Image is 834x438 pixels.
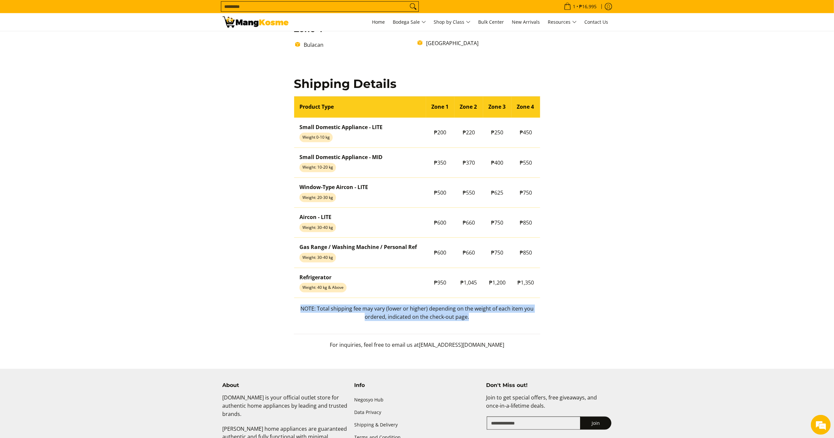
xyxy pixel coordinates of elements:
[299,183,368,191] strong: Window-Type Aircon - LITE
[488,103,506,110] strong: Zone 3
[355,382,480,389] h4: Info
[419,341,504,348] span: [EMAIL_ADDRESS][DOMAIN_NAME]
[491,129,504,136] span: ₱250
[426,208,455,238] td: ₱600
[434,18,471,26] span: Shop by Class
[489,279,506,286] span: ₱1,200
[355,394,480,406] a: Negosyo Hub
[426,178,455,208] td: ₱500
[295,13,612,31] nav: Main Menu
[294,76,540,91] h2: Shipping Details
[299,103,334,110] strong: Product Type
[463,189,475,196] span: ₱550
[518,279,534,286] span: ₱1,350
[431,103,448,110] strong: Zone 1
[299,243,417,251] strong: Gas Range / Washing Machine / Personal Ref
[486,382,611,389] h4: Don't Miss out!
[34,37,111,45] div: Chat with us now
[509,13,543,31] a: New Arrivals
[520,129,532,136] span: ₱450
[372,19,385,25] span: Home
[486,394,611,417] p: Join to get special offers, free giveaways, and once-in-a-lifetime deals.
[548,18,577,26] span: Resources
[108,3,124,19] div: Minimize live chat window
[355,419,480,431] a: Shipping & Delivery
[426,238,455,268] td: ₱600
[299,193,336,202] span: Weight: 20-30 kg
[461,279,477,286] span: ₱1,045
[223,382,348,389] h4: About
[223,16,289,28] img: Shipping &amp; Delivery Page l Mang Kosme: Home Appliances Warehouse Sale!
[299,274,331,281] strong: Refrigerator
[545,13,580,31] a: Resources
[562,3,599,10] span: •
[299,213,331,221] strong: Aircon - LITE
[520,189,532,196] span: ₱750
[423,39,540,47] li: [GEOGRAPHIC_DATA]
[390,13,429,31] a: Bodega Sale
[426,118,455,148] td: ₱200
[369,13,388,31] a: Home
[572,4,577,9] span: 1
[512,19,540,25] span: New Arrivals
[299,123,383,131] strong: Small Domestic Appliance - LITE
[393,18,426,26] span: Bodega Sale
[581,13,612,31] a: Contact Us
[463,129,475,136] span: ₱220
[38,83,91,150] span: We're online!
[434,159,447,166] span: ₱350
[520,219,532,226] span: ₱850
[580,417,611,430] button: Join
[475,13,508,31] a: Bulk Center
[299,253,336,262] span: Weight: 30-40 kg
[578,4,598,9] span: ₱16,995
[431,13,474,31] a: Shop by Class
[355,406,480,419] a: Data Privacy
[463,219,475,226] span: ₱660
[517,103,534,110] strong: Zone 4
[299,133,333,142] span: Weight 0-10 kg
[491,189,504,196] span: ₱625
[520,159,532,166] span: ₱550
[491,249,504,256] span: ₱750
[300,41,417,49] li: Bulacan
[3,180,126,203] textarea: Type your message and hit 'Enter'
[460,103,477,110] strong: Zone 2
[408,2,418,12] button: Search
[434,279,447,286] span: ₱950
[491,159,504,166] span: ₱400
[491,219,504,226] span: ₱750
[294,341,540,356] p: For inquiries, feel free to email us at
[299,223,336,232] span: Weight: 30-40 kg
[463,159,475,166] span: ₱370
[520,249,532,256] span: ₱850
[294,305,540,328] p: NOTE: Total shipping fee may vary (lower or higher) depending on the weight of each item you orde...
[479,19,504,25] span: Bulk Center
[299,283,347,292] span: Weight: 40 kg & Above
[463,249,475,256] span: ₱660
[299,163,336,172] span: Weight: 10-20 kg
[585,19,608,25] span: Contact Us
[299,153,383,161] strong: Small Domestic Appliance - MID
[223,394,348,424] p: [DOMAIN_NAME] is your official outlet store for authentic home appliances by leading and trusted ...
